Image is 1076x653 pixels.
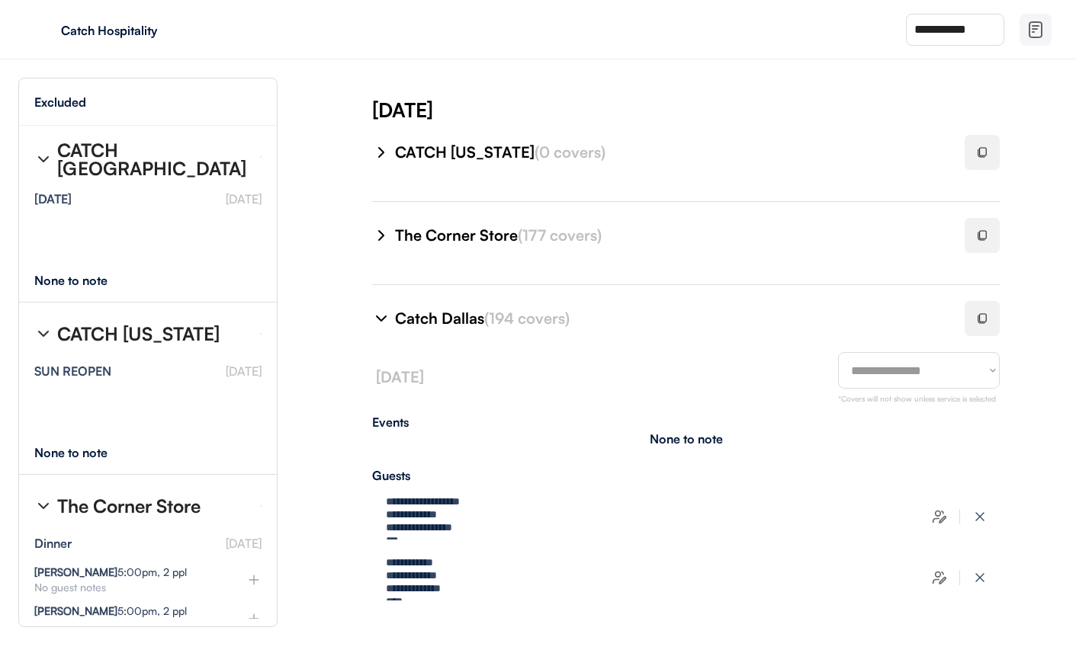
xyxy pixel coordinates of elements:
[57,141,248,178] div: CATCH [GEOGRAPHIC_DATA]
[650,433,723,445] div: None to note
[1026,21,1045,39] img: file-02.svg
[372,143,390,162] img: chevron-right%20%281%29.svg
[34,604,117,617] strong: [PERSON_NAME]
[484,309,570,328] font: (194 covers)
[34,365,111,377] div: SUN REOPEN
[372,96,1076,123] div: [DATE]
[395,225,946,246] div: The Corner Store
[226,536,262,551] font: [DATE]
[34,582,222,593] div: No guest notes
[372,416,1000,428] div: Events
[932,509,947,524] img: users-edit.svg
[34,537,72,549] div: Dinner
[932,570,947,585] img: users-edit.svg
[34,565,117,578] strong: [PERSON_NAME]
[972,509,988,524] img: x-close%20%283%29.svg
[57,497,201,515] div: The Corner Store
[376,367,424,386] font: [DATE]
[34,96,86,108] div: Excluded
[34,274,136,286] div: None to note
[31,18,55,42] img: yH5BAEAAAAALAAAAAABAAEAAAIBRAA7
[226,363,262,379] font: [DATE]
[34,447,136,459] div: None to note
[34,606,187,616] div: 5:00pm, 2 ppl
[972,570,988,585] img: x-close%20%283%29.svg
[226,191,262,206] font: [DATE]
[372,226,390,245] img: chevron-right%20%281%29.svg
[372,309,390,328] img: chevron-right%20%281%29.svg
[34,325,53,343] img: chevron-right%20%281%29.svg
[395,142,946,163] div: CATCH [US_STATE]
[395,308,946,329] div: Catch Dallas
[34,150,53,168] img: chevron-right%20%281%29.svg
[61,24,253,37] div: Catch Hospitality
[34,497,53,515] img: chevron-right%20%281%29.svg
[34,193,72,205] div: [DATE]
[838,394,996,403] font: *Covers will not show unless service is selected
[246,572,262,587] img: plus%20%281%29.svg
[57,325,220,343] div: CATCH [US_STATE]
[246,611,262,626] img: plus%20%281%29.svg
[518,226,602,245] font: (177 covers)
[535,142,605,162] font: (0 covers)
[372,469,1000,482] div: Guests
[34,567,187,578] div: 5:00pm, 2 ppl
